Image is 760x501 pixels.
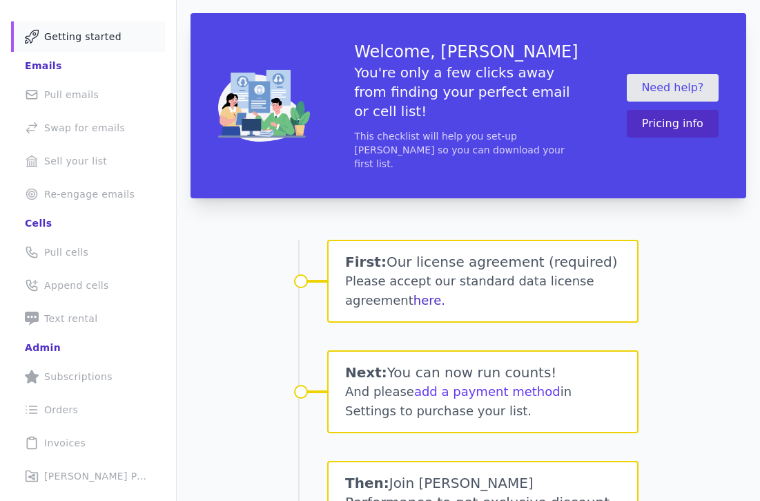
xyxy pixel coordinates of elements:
[345,252,621,272] h1: Our license agreement (required)
[25,216,52,230] div: Cells
[354,129,583,171] p: This checklist will help you set-up [PERSON_NAME] so you can download your first list.
[44,30,121,44] span: Getting started
[413,291,445,310] button: here.
[218,70,310,142] img: img
[345,363,621,382] h1: You can now run counts!
[627,110,719,138] button: Pricing info
[25,341,61,355] div: Admin
[345,254,387,270] span: First:
[627,74,719,102] a: Need help?
[11,21,165,52] a: Getting started
[25,59,62,73] div: Emails
[414,384,561,399] a: add a payment method
[345,272,621,310] div: Please accept our standard data license agreement
[345,382,621,421] div: And please in Settings to purchase your list.
[345,475,389,491] span: Then:
[354,41,583,63] h3: Welcome, [PERSON_NAME]
[345,364,387,381] span: Next:
[354,63,583,121] h5: You're only a few clicks away from finding your perfect email or cell list!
